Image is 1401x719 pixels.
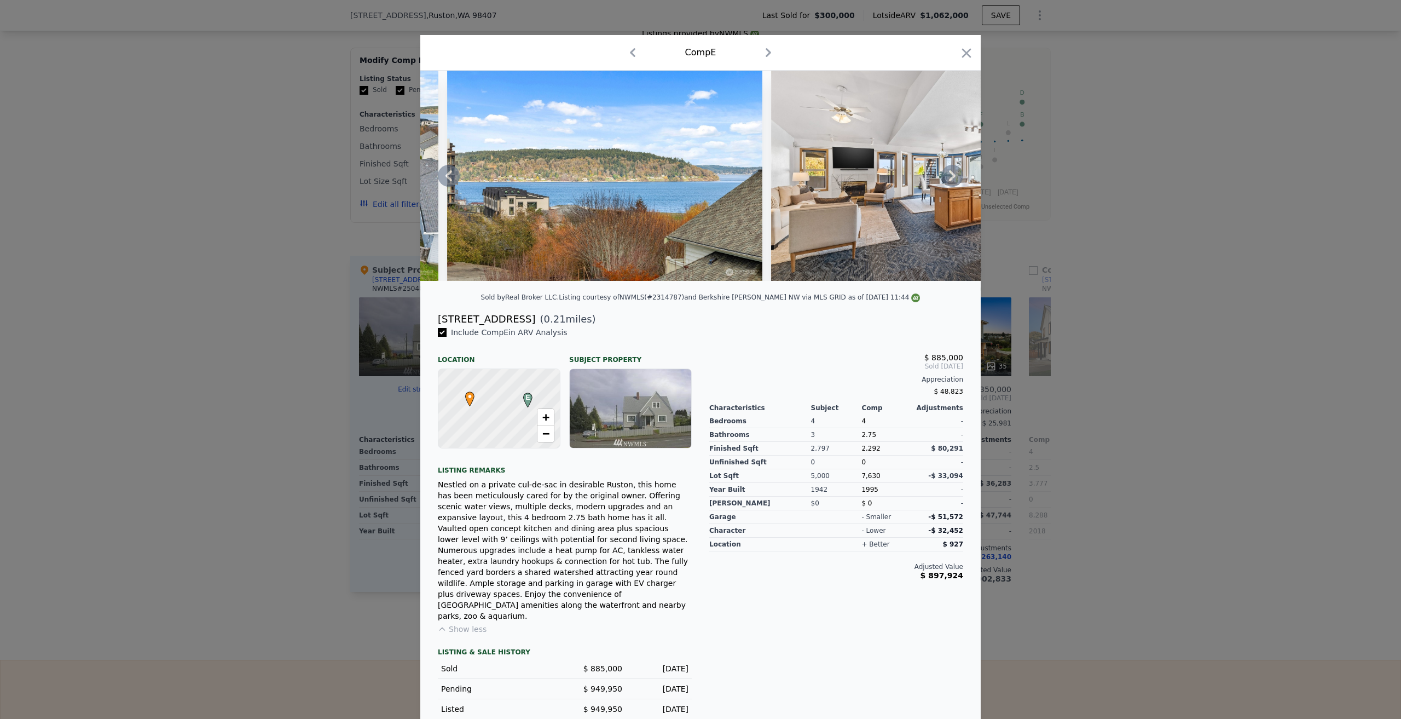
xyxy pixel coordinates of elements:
[709,362,963,371] span: Sold [DATE]
[811,404,862,412] div: Subject
[771,71,1098,281] img: Property Img
[811,428,862,442] div: 3
[861,472,880,480] span: 7,630
[861,499,872,507] span: $ 0
[537,409,554,425] a: Zoom in
[709,415,811,428] div: Bedrooms
[911,294,920,302] img: NWMLS Logo
[537,425,554,442] a: Zoom out
[438,457,692,475] div: Listing remarks
[709,456,811,469] div: Unfinished Sqft
[631,683,688,694] div: [DATE]
[583,664,622,673] span: $ 885,000
[811,483,862,497] div: 1942
[811,442,862,456] div: 2,797
[928,527,963,534] span: -$ 32,452
[861,513,891,521] div: - smaller
[811,415,862,428] div: 4
[520,393,535,402] span: E
[912,404,963,412] div: Adjustments
[942,540,963,548] span: $ 927
[709,497,811,510] div: [PERSON_NAME]
[441,704,556,715] div: Listed
[861,445,880,452] span: 2,292
[438,312,535,327] div: [STREET_ADDRESS]
[544,313,566,325] span: 0.21
[928,472,963,480] span: -$ 33,094
[583,685,622,693] span: $ 949,950
[912,428,963,442] div: -
[861,404,912,412] div: Comp
[583,705,622,714] span: $ 949,950
[811,497,862,510] div: $0
[438,624,487,635] button: Show less
[438,479,692,622] div: Nestled on a private cul-de-sac in desirable Ruston, this home has been meticulously cared for by...
[462,388,477,405] span: •
[861,417,866,425] span: 4
[441,663,556,674] div: Sold
[535,312,595,327] span: ( miles)
[709,483,811,497] div: Year Built
[811,469,862,483] div: 5,000
[912,456,963,469] div: -
[631,663,688,674] div: [DATE]
[912,497,963,510] div: -
[709,442,811,456] div: Finished Sqft
[709,510,811,524] div: garage
[861,458,866,466] span: 0
[709,428,811,442] div: Bathrooms
[861,428,912,442] div: 2.75
[921,571,963,580] span: $ 897,924
[520,393,527,399] div: E
[861,526,885,535] div: - lower
[912,483,963,497] div: -
[931,445,963,452] span: $ 80,291
[861,483,912,497] div: 1995
[861,540,889,549] div: + better
[928,513,963,521] span: -$ 51,572
[709,375,963,384] div: Appreciation
[441,683,556,694] div: Pending
[542,427,549,440] span: −
[559,294,920,301] div: Listing courtesy of NWMLS (#2314787) and Berkshire [PERSON_NAME] NW via MLS GRID as of [DATE] 11:44
[709,524,811,538] div: character
[481,294,559,301] div: Sold by Real Broker LLC .
[631,704,688,715] div: [DATE]
[462,392,469,398] div: •
[542,410,549,424] span: +
[447,328,572,337] span: Include Comp E in ARV Analysis
[685,46,716,59] div: Comp E
[934,388,963,395] span: $ 48,823
[709,562,963,571] div: Adjusted Value
[438,347,560,364] div: Location
[438,648,692,659] div: LISTING & SALE HISTORY
[912,415,963,428] div: -
[569,347,692,364] div: Subject Property
[709,469,811,483] div: Lot Sqft
[447,71,762,281] img: Property Img
[811,456,862,469] div: 0
[709,404,811,412] div: Characteristics
[924,353,963,362] span: $ 885,000
[709,538,811,551] div: location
